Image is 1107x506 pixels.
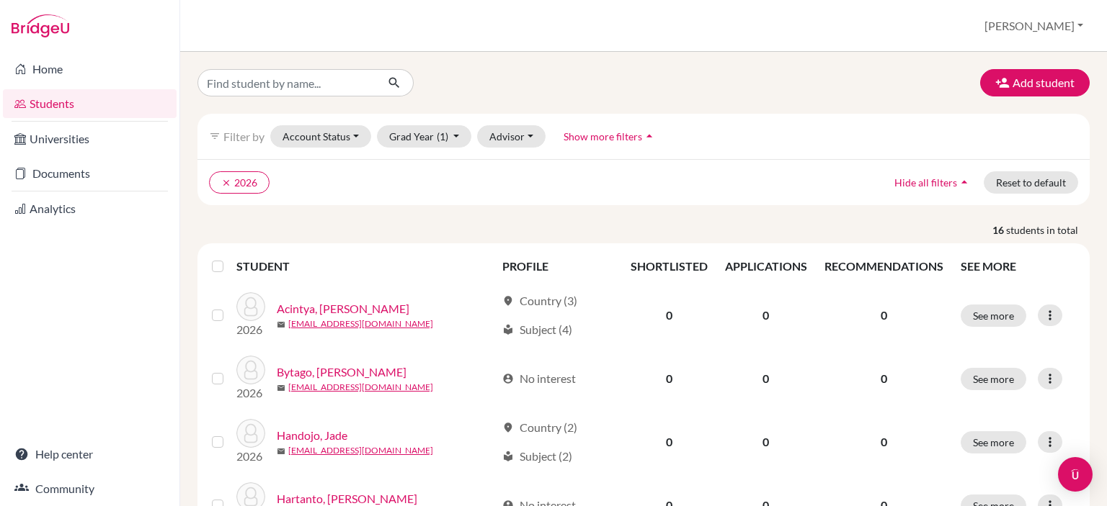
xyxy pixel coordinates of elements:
strong: 16 [992,222,1006,238]
th: SEE MORE [952,249,1084,284]
button: Reset to default [984,171,1078,194]
span: Hide all filters [894,176,957,189]
div: No interest [502,370,576,387]
td: 0 [622,347,716,410]
th: STUDENT [236,249,494,284]
span: mail [277,320,285,329]
i: arrow_drop_up [642,129,657,143]
a: [EMAIL_ADDRESS][DOMAIN_NAME] [288,317,433,330]
a: Universities [3,125,177,153]
span: mail [277,447,285,456]
p: 0 [824,370,943,387]
input: Find student by name... [197,69,376,96]
span: students in total [1006,222,1090,238]
a: Acintya, [PERSON_NAME] [277,300,409,317]
th: PROFILE [494,249,622,284]
img: Bridge-U [12,14,69,37]
i: arrow_drop_up [957,175,972,189]
button: See more [961,431,1026,453]
a: Students [3,89,177,118]
a: Community [3,474,177,503]
a: Documents [3,159,177,188]
th: RECOMMENDATIONS [816,249,952,284]
p: 2026 [236,321,265,338]
img: Handojo, Jade [236,419,265,448]
div: Open Intercom Messenger [1058,457,1093,492]
th: SHORTLISTED [622,249,716,284]
a: Home [3,55,177,83]
div: Subject (4) [502,321,572,338]
span: Show more filters [564,130,642,143]
button: See more [961,304,1026,327]
img: Bytago, Zoemma Puricia [236,356,265,384]
i: clear [221,178,231,188]
a: [EMAIL_ADDRESS][DOMAIN_NAME] [288,444,433,457]
td: 0 [716,284,816,347]
a: Help center [3,440,177,469]
td: 0 [716,347,816,410]
span: location_on [502,422,514,433]
button: Show more filtersarrow_drop_up [551,125,669,148]
span: mail [277,384,285,392]
i: filter_list [209,130,221,142]
p: 0 [824,307,943,324]
button: clear2026 [209,171,270,194]
div: Country (2) [502,419,577,436]
button: Add student [980,69,1090,96]
span: location_on [502,295,514,307]
a: Bytago, [PERSON_NAME] [277,363,406,381]
span: account_circle [502,373,514,384]
span: local_library [502,451,514,462]
button: Account Status [270,125,371,148]
span: Filter by [223,130,264,143]
th: APPLICATIONS [716,249,816,284]
button: See more [961,368,1026,390]
button: Advisor [477,125,546,148]
span: (1) [437,130,448,143]
p: 2026 [236,384,265,402]
button: Grad Year(1) [377,125,472,148]
td: 0 [622,410,716,474]
p: 2026 [236,448,265,465]
td: 0 [716,410,816,474]
span: local_library [502,324,514,335]
div: Subject (2) [502,448,572,465]
img: Acintya, Rasya [236,292,265,321]
p: 0 [824,433,943,451]
div: Country (3) [502,292,577,310]
button: [PERSON_NAME] [978,12,1090,40]
button: Hide all filtersarrow_drop_up [882,171,984,194]
a: Analytics [3,194,177,223]
a: Handojo, Jade [277,427,347,444]
td: 0 [622,284,716,347]
a: [EMAIL_ADDRESS][DOMAIN_NAME] [288,381,433,394]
